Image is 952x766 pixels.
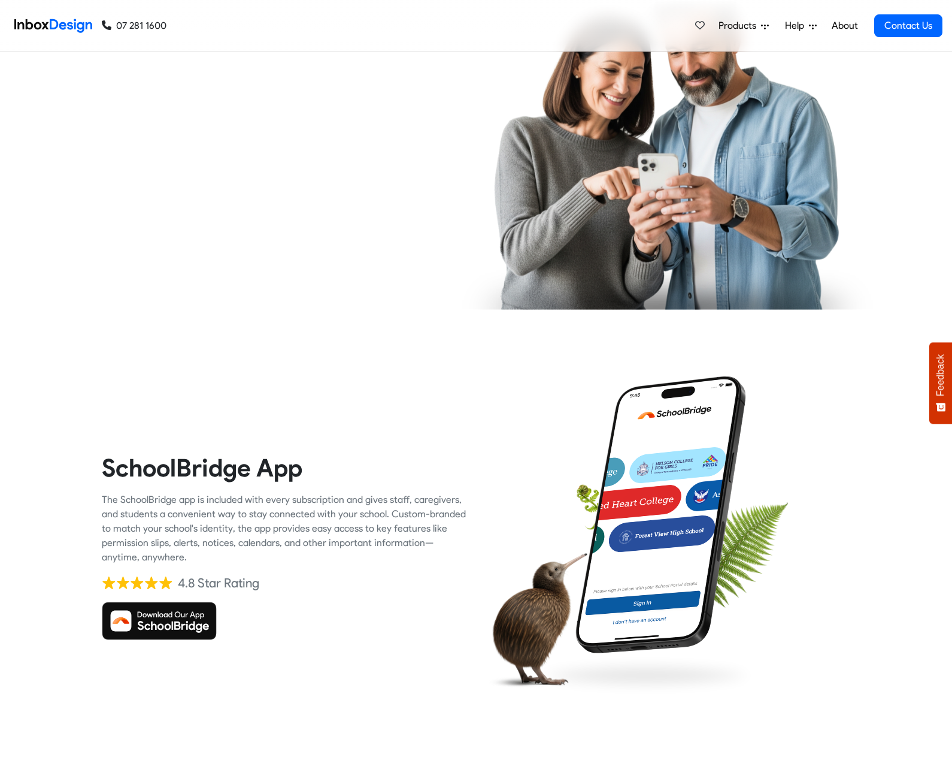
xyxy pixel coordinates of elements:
span: Help [785,19,809,33]
a: Contact Us [874,14,942,37]
a: 07 281 1600 [102,19,166,33]
a: Help [780,14,821,38]
a: Products [714,14,774,38]
img: Download SchoolBridge App [102,602,217,640]
span: Products [718,19,761,33]
span: Feedback [935,354,946,396]
div: The SchoolBridge app is included with every subscription and gives staff, caregivers, and student... [102,493,467,565]
a: About [828,14,861,38]
img: shadow.png [532,651,760,700]
button: Feedback - Show survey [929,342,952,424]
div: 4.8 Star Rating [178,574,259,592]
img: phone.png [562,375,759,655]
heading: SchoolBridge App [102,453,467,483]
img: kiwi_bird.png [485,553,587,692]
